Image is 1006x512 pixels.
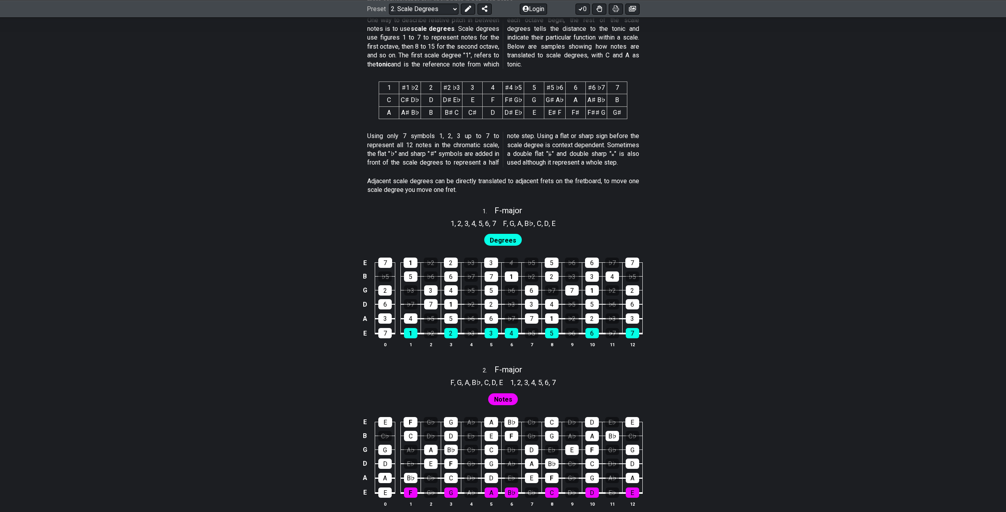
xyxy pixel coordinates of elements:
[444,417,458,427] div: G
[625,258,639,268] div: 7
[424,258,438,268] div: ♭2
[441,82,462,94] th: ♯2 ♭3
[524,94,544,106] td: G
[399,82,421,94] th: ♯1 ♭2
[606,487,619,498] div: E♭
[379,82,399,94] th: 1
[535,377,538,388] span: ,
[606,285,619,296] div: ♭2
[360,443,370,457] td: G
[464,299,478,309] div: ♭2
[461,340,481,349] th: 4
[451,377,454,388] span: F
[510,218,514,229] span: G
[411,25,455,32] strong: scale degrees
[483,106,503,119] td: D
[404,299,417,309] div: ♭7
[605,417,619,427] div: E♭
[585,417,599,427] div: D
[565,473,579,483] div: G♭
[464,258,478,268] div: ♭3
[545,285,559,296] div: ♭7
[544,106,566,119] td: E♯ F
[389,3,459,14] select: Preset
[447,375,507,388] section: Scale pitch classes
[464,445,478,455] div: C♭
[582,340,602,349] th: 10
[404,328,417,338] div: 1
[464,459,478,469] div: G♭
[472,377,481,388] span: B♭
[525,299,538,309] div: 3
[468,218,472,229] span: ,
[478,3,492,14] button: Share Preset
[505,285,518,296] div: ♭6
[525,417,538,427] div: C♭
[482,218,485,229] span: ,
[602,340,622,349] th: 11
[525,473,538,483] div: E
[626,431,639,441] div: C♭
[503,82,524,94] th: ♯4 ♭5
[481,340,501,349] th: 5
[525,431,538,441] div: G♭
[517,218,522,229] span: A
[545,299,559,309] div: 4
[496,377,499,388] span: ,
[444,431,458,441] div: D
[404,473,417,483] div: B♭
[404,258,417,268] div: 1
[510,377,514,388] span: 1
[525,313,538,324] div: 7
[585,313,599,324] div: 2
[485,328,498,338] div: 3
[626,299,639,309] div: 6
[525,487,538,498] div: C♭
[552,218,556,229] span: E
[378,313,392,324] div: 3
[424,313,438,324] div: ♭5
[404,313,417,324] div: 4
[505,445,518,455] div: D♭
[451,218,455,229] span: 1
[444,328,458,338] div: 2
[545,445,559,455] div: E♭
[544,82,566,94] th: ♯5 ♭6
[534,218,537,229] span: ,
[606,473,619,483] div: A♭
[522,218,525,229] span: ,
[378,285,392,296] div: 2
[400,340,421,349] th: 1
[379,106,399,119] td: A
[501,500,521,508] th: 6
[504,258,518,268] div: 4
[360,283,370,297] td: G
[485,271,498,282] div: 7
[545,417,559,427] div: C
[399,94,421,106] td: C♯ D♭
[464,313,478,324] div: ♭6
[524,82,544,94] th: 5
[481,500,501,508] th: 5
[404,459,417,469] div: E♭
[483,82,503,94] th: 4
[505,313,518,324] div: ♭7
[505,473,518,483] div: E♭
[485,445,498,455] div: C
[360,471,370,485] td: A
[367,132,639,167] p: Using only 7 symbols 1, 2, 3 up to 7 to represent all 12 notes in the chromatic scale, the flat "...
[504,417,518,427] div: B♭
[565,487,579,498] div: D♭
[464,487,478,498] div: A♭
[441,340,461,349] th: 3
[606,271,619,282] div: 4
[626,285,639,296] div: 2
[528,377,531,388] span: ,
[421,500,441,508] th: 2
[424,328,438,338] div: ♭2
[360,485,370,500] td: E
[360,429,370,443] td: B
[478,218,482,229] span: 5
[360,256,370,270] td: E
[457,218,461,229] span: 2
